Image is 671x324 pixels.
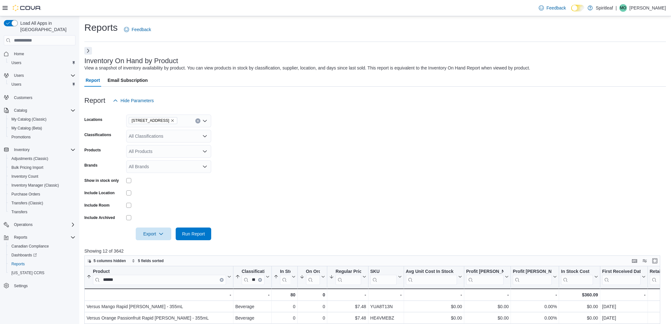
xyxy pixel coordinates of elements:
div: - [602,291,646,299]
span: Adjustments (Classic) [11,156,48,161]
button: Home [1,49,78,58]
button: Profit [PERSON_NAME] ($) [466,269,509,285]
button: Inventory Manager (Classic) [6,181,78,190]
a: My Catalog (Classic) [9,116,49,123]
a: Dashboards [6,251,78,260]
button: Enter fullscreen [651,257,659,265]
button: Display options [641,257,648,265]
a: [US_STATE] CCRS [9,269,47,277]
span: Dashboards [9,251,75,259]
a: Inventory Manager (Classic) [9,182,62,189]
button: First Received Date [602,269,646,285]
button: My Catalog (Classic) [6,115,78,124]
div: $0.00 [561,314,598,322]
div: Product [93,269,226,285]
div: First Received Date [602,269,641,275]
span: Bulk Pricing Import [11,165,43,170]
div: View a snapshot of inventory availability by product. You can view products in stock by classific... [84,65,530,71]
span: Home [14,51,24,56]
button: Open list of options [202,164,207,169]
span: Dashboards [11,253,37,258]
div: Avg Unit Cost In Stock [406,269,457,285]
div: Beverage [235,303,270,310]
a: Users [9,81,24,88]
h3: Inventory On Hand by Product [84,57,178,65]
label: Classifications [84,132,111,137]
span: MO [620,4,626,12]
div: Classification [242,269,264,275]
span: Users [14,73,24,78]
label: Brands [84,163,97,168]
span: Catalog [11,107,75,114]
button: Adjustments (Classic) [6,154,78,163]
button: Inventory [11,146,32,154]
button: Inventory [1,145,78,154]
button: ProductClear input [87,269,231,285]
label: Include Room [84,203,109,208]
div: SKU [370,269,397,285]
span: Users [9,59,75,67]
div: [DATE] [602,314,646,322]
span: [STREET_ADDRESS] [132,117,169,124]
span: Feedback [132,26,151,33]
span: Operations [11,221,75,228]
div: In Stock Cost [561,269,593,275]
nav: Complex example [4,47,75,307]
button: Catalog [1,106,78,115]
button: Transfers [6,208,78,216]
div: 0.00% [513,303,557,310]
div: In Stock Qty [280,269,290,275]
span: Transfers (Classic) [9,199,75,207]
span: My Catalog (Beta) [9,124,75,132]
h1: Reports [84,21,118,34]
img: Cova [13,5,41,11]
button: Run Report [176,228,211,240]
div: Product [93,269,226,275]
a: My Catalog (Beta) [9,124,45,132]
a: Adjustments (Classic) [9,155,51,162]
a: Feedback [121,23,153,36]
span: [US_STATE] CCRS [11,270,44,275]
span: 5 columns hidden [94,258,126,263]
button: Purchase Orders [6,190,78,199]
button: Inventory Count [6,172,78,181]
a: Inventory Count [9,173,41,180]
label: Products [84,148,101,153]
div: Classification [242,269,264,285]
span: Transfers (Classic) [11,201,43,206]
button: On Order Qty [300,269,325,285]
button: Regular Price [329,269,366,285]
div: 0 [300,303,325,310]
div: - [406,291,462,299]
a: Users [9,59,24,67]
span: Inventory [11,146,75,154]
label: Show in stock only [84,178,119,183]
span: Users [11,72,75,79]
span: Inventory Manager (Classic) [11,183,59,188]
a: Home [11,50,27,58]
span: Reports [11,234,75,241]
button: Canadian Compliance [6,242,78,251]
button: Promotions [6,133,78,142]
button: Clear input [258,278,262,282]
div: Avg Unit Cost In Stock [406,269,457,275]
span: Inventory Count [9,173,75,180]
span: Washington CCRS [9,269,75,277]
label: Include Archived [84,215,115,220]
a: Bulk Pricing Import [9,164,46,171]
span: Inventory [14,147,29,152]
span: Purchase Orders [11,192,40,197]
div: 0 [300,314,325,322]
span: Settings [14,283,28,288]
div: $7.48 [329,303,366,310]
button: Avg Unit Cost In Stock [406,269,462,285]
span: Customers [14,95,32,100]
span: Settings [11,282,75,290]
div: $0.00 [466,314,509,322]
a: Dashboards [9,251,39,259]
div: Versus Orange Passionfruit Rapid [PERSON_NAME] - 355mL [87,314,231,322]
span: My Catalog (Classic) [11,117,47,122]
span: My Catalog (Classic) [9,116,75,123]
button: SKU [370,269,402,285]
button: In Stock Qty [274,269,296,285]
